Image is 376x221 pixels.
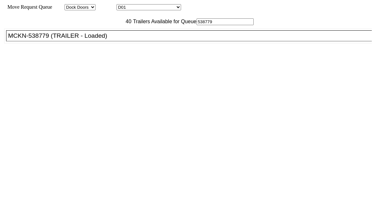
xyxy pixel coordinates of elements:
[53,4,63,10] span: Area
[197,18,254,25] input: Filter Available Trailers
[97,4,115,10] span: Location
[122,19,131,24] span: 40
[4,4,52,10] span: Move Request Queue
[131,19,197,24] span: Trailers Available for Queue
[8,32,376,39] div: MCKN-538779 (TRAILER - Loaded)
